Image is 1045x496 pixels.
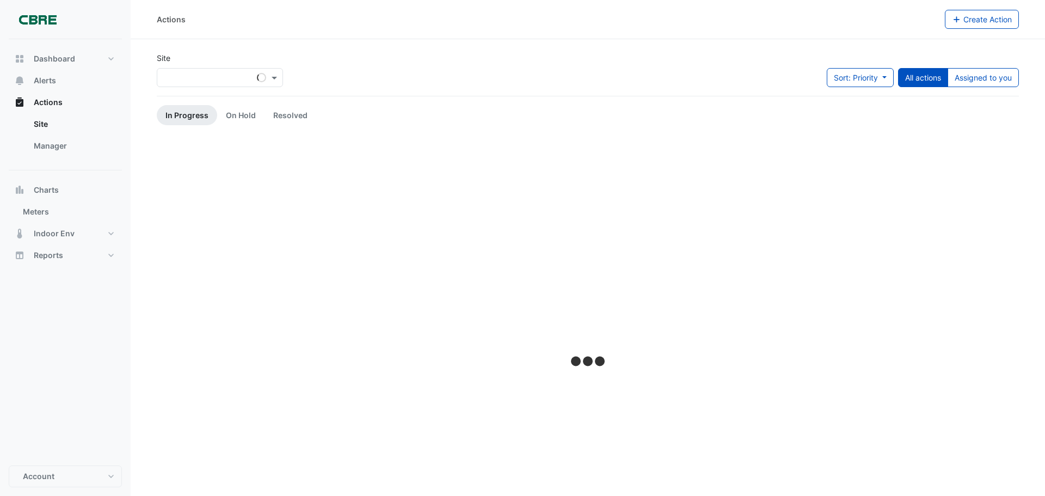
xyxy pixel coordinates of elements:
app-icon: Alerts [14,75,25,86]
span: Alerts [34,75,56,86]
span: Create Action [963,15,1012,24]
app-icon: Charts [14,185,25,195]
div: Actions [157,14,186,25]
span: Actions [34,97,63,108]
img: Company Logo [13,9,62,30]
button: Charts [9,179,122,201]
span: Sort: Priority [834,73,878,82]
button: Alerts [9,70,122,91]
span: Account [23,471,54,482]
app-icon: Indoor Env [14,228,25,239]
span: Reports [34,250,63,261]
label: Site [157,52,170,64]
span: Charts [34,185,59,195]
button: Meters [9,201,122,223]
div: Actions [9,113,122,161]
button: Account [9,466,122,487]
button: Create Action [945,10,1019,29]
span: Dashboard [34,53,75,64]
a: Site [25,113,122,135]
button: All actions [898,68,948,87]
app-icon: Reports [14,250,25,261]
button: Dashboard [9,48,122,70]
a: In Progress [157,105,217,125]
app-icon: Dashboard [14,53,25,64]
button: Sort: Priority [827,68,894,87]
button: Indoor Env [9,223,122,244]
a: On Hold [217,105,265,125]
button: Reports [9,244,122,266]
button: Assigned to you [948,68,1019,87]
app-icon: Actions [14,97,25,108]
button: Actions [9,91,122,113]
span: Indoor Env [34,228,75,239]
a: Resolved [265,105,316,125]
span: Meters [23,206,49,217]
a: Manager [25,135,122,157]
